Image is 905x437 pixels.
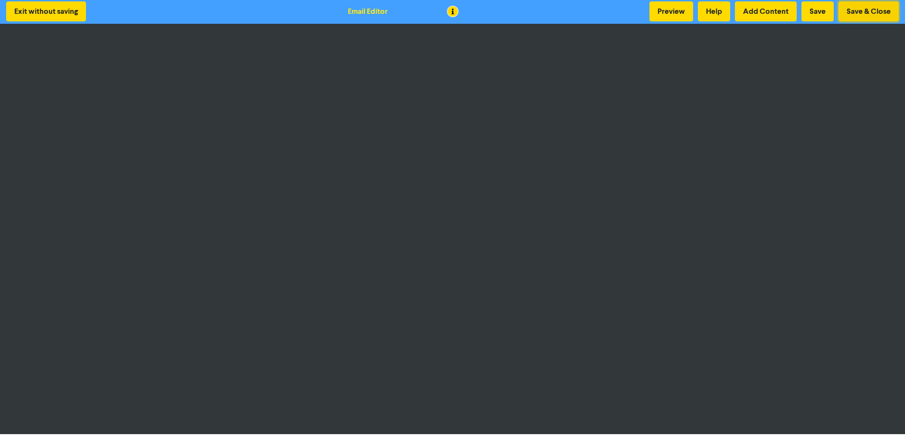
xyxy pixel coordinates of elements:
button: Help [698,1,730,21]
button: Add Content [735,1,797,21]
button: Save & Close [838,1,899,21]
button: Exit without saving [6,1,86,21]
button: Preview [649,1,693,21]
div: Email Editor [348,6,388,17]
button: Save [801,1,834,21]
